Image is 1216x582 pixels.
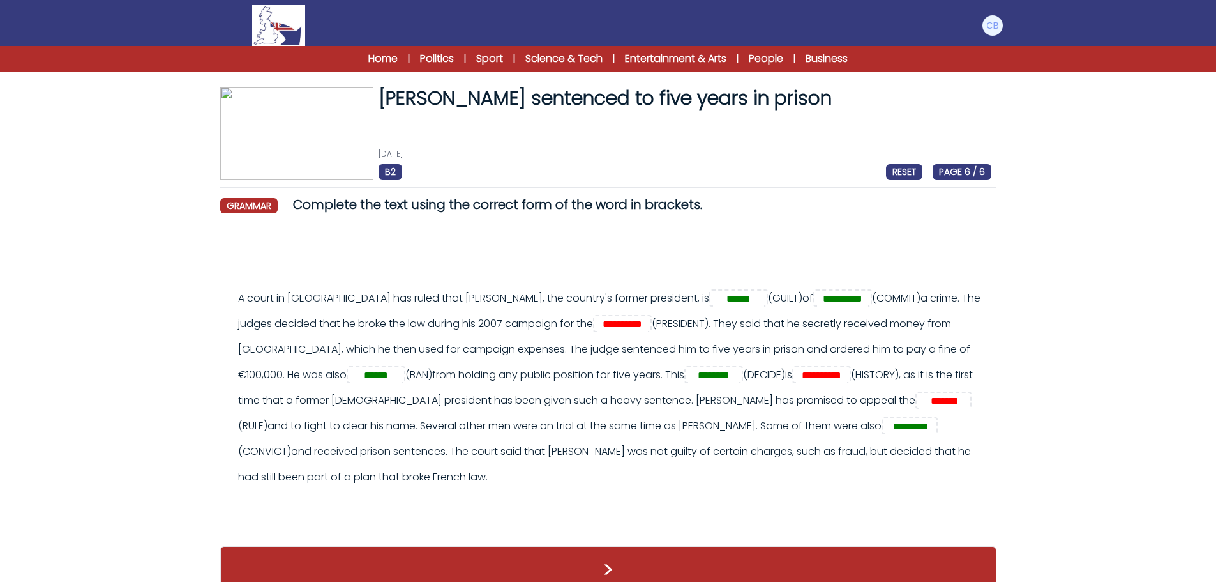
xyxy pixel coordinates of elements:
[886,164,922,179] a: RESET
[513,52,515,65] span: |
[220,87,373,180] img: CmUNvE9iBcd3dtesz6AtlOJBJ5KgYshN613R35pY.jpg
[238,444,291,459] span: (CONVICT)
[749,51,783,66] a: People
[743,367,785,382] span: (DECIDE)
[982,15,1003,36] img: Charlotte Bowler
[872,291,920,305] span: (COMMIT)
[476,51,503,66] a: Sport
[613,52,615,65] span: |
[405,367,432,382] span: (BAN)
[806,51,848,66] a: Business
[293,195,702,213] span: Complete the text using the correct form of the word in brackets.
[238,286,991,490] div: A court in [GEOGRAPHIC_DATA] has ruled that [PERSON_NAME], the country's former president, is of ...
[213,5,345,46] a: Logo
[368,51,398,66] a: Home
[652,316,709,331] span: (PRESIDENT)
[933,164,991,180] span: PAGE 6 / 6
[464,52,466,65] span: |
[220,198,278,213] span: grammar
[793,52,795,65] span: |
[379,87,991,110] h1: [PERSON_NAME] sentenced to five years in prison
[420,51,454,66] a: Politics
[851,367,899,382] span: (HISTORY)
[768,291,802,305] span: (GUILT)
[379,164,402,180] span: B2
[252,5,304,46] img: Logo
[238,418,267,433] span: (RULE)
[625,51,726,66] a: Entertainment & Arts
[737,52,739,65] span: |
[379,149,991,159] p: [DATE]
[408,52,410,65] span: |
[525,51,603,66] a: Science & Tech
